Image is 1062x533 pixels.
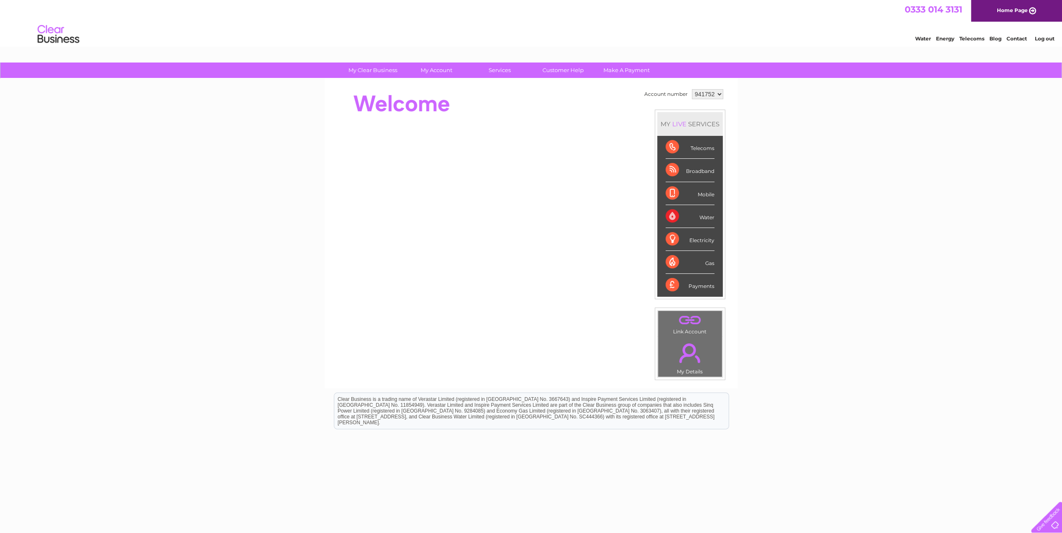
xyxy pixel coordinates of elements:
[1034,35,1054,42] a: Log out
[666,182,714,205] div: Mobile
[959,35,984,42] a: Telecoms
[666,274,714,296] div: Payments
[658,336,722,377] td: My Details
[592,63,661,78] a: Make A Payment
[1007,35,1027,42] a: Contact
[658,310,722,337] td: Link Account
[989,35,1001,42] a: Blog
[666,228,714,251] div: Electricity
[666,159,714,182] div: Broadband
[465,63,534,78] a: Services
[666,251,714,274] div: Gas
[936,35,954,42] a: Energy
[37,22,80,47] img: logo.png
[529,63,598,78] a: Customer Help
[660,338,720,368] a: .
[338,63,407,78] a: My Clear Business
[671,120,688,128] div: LIVE
[334,5,729,40] div: Clear Business is a trading name of Verastar Limited (registered in [GEOGRAPHIC_DATA] No. 3667643...
[660,313,720,328] a: .
[657,112,723,136] div: MY SERVICES
[402,63,471,78] a: My Account
[642,87,690,101] td: Account number
[666,205,714,228] div: Water
[905,4,962,15] a: 0333 014 3131
[915,35,931,42] a: Water
[666,136,714,159] div: Telecoms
